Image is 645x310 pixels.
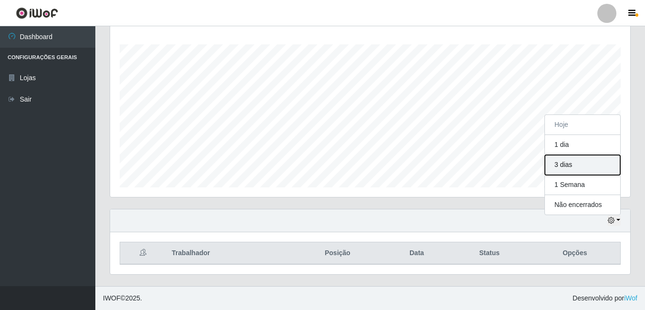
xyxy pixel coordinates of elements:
[573,293,637,303] span: Desenvolvido por
[545,135,620,155] button: 1 dia
[450,242,530,265] th: Status
[545,115,620,135] button: Hoje
[530,242,621,265] th: Opções
[166,242,291,265] th: Trabalhador
[545,175,620,195] button: 1 Semana
[103,293,142,303] span: © 2025 .
[16,7,58,19] img: CoreUI Logo
[103,294,121,302] span: IWOF
[624,294,637,302] a: iWof
[545,155,620,175] button: 3 dias
[545,195,620,215] button: Não encerrados
[384,242,450,265] th: Data
[291,242,384,265] th: Posição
